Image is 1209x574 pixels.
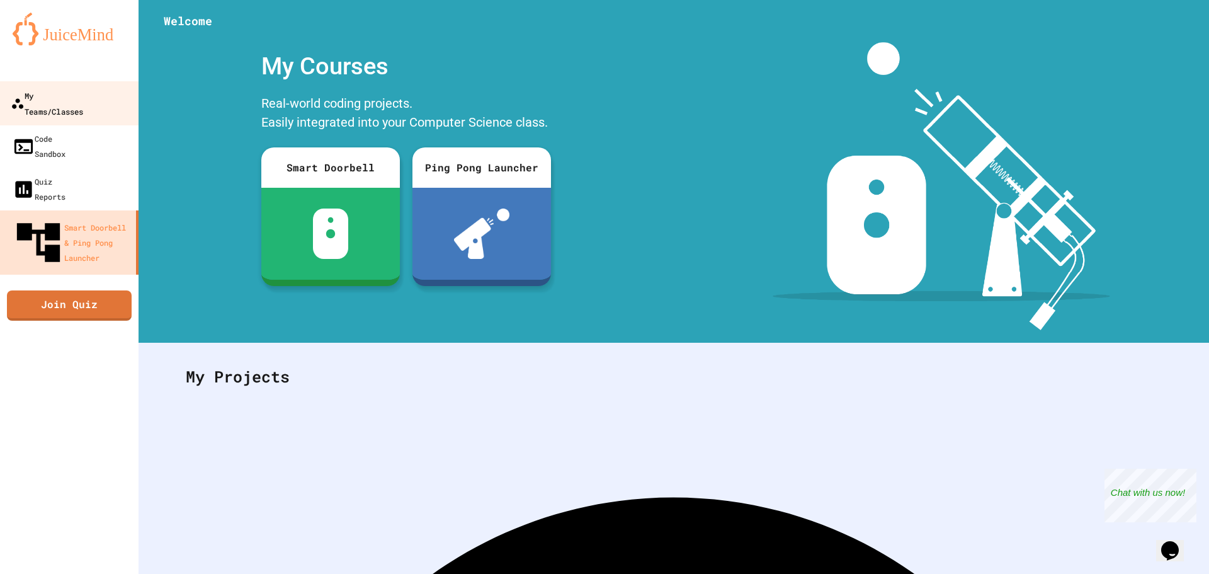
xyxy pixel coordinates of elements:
[1104,469,1196,522] iframe: chat widget
[255,42,557,91] div: My Courses
[454,209,510,259] img: ppl-with-ball.png
[173,352,1174,401] div: My Projects
[261,147,400,188] div: Smart Doorbell
[773,42,1110,330] img: banner-image-my-projects.png
[7,290,132,321] a: Join Quiz
[13,13,126,45] img: logo-orange.svg
[1156,524,1196,561] iframe: chat widget
[13,217,131,268] div: Smart Doorbell & Ping Pong Launcher
[313,209,349,259] img: sdb-white.svg
[13,174,65,204] div: Quiz Reports
[255,91,557,138] div: Real-world coding projects. Easily integrated into your Computer Science class.
[412,147,551,188] div: Ping Pong Launcher
[11,88,83,118] div: My Teams/Classes
[13,131,65,161] div: Code Sandbox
